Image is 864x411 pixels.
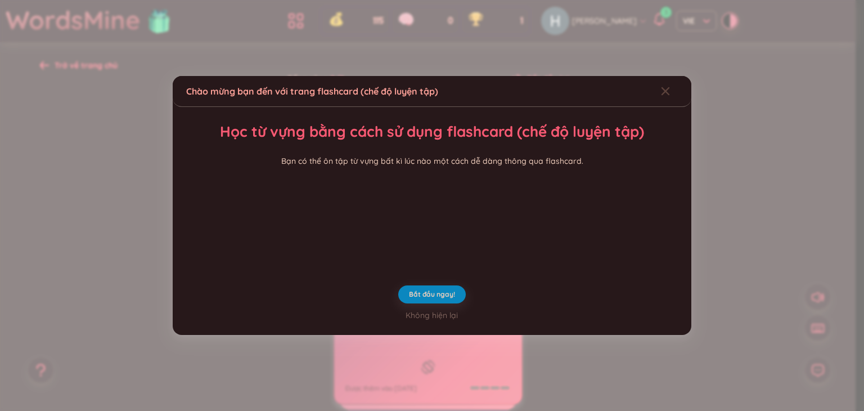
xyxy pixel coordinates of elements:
div: Không hiện lại [406,309,458,321]
button: Bắt đầu ngay! [398,285,466,303]
h2: Học từ vựng bằng cách sử dụng flashcard (chế độ luyện tập) [186,120,678,144]
span: Bắt đầu ngay! [409,290,454,299]
div: Bạn có thể ôn tập từ vựng bất kì lúc nào một cách dễ dàng thông qua flashcard. [281,155,583,167]
div: Chào mừng bạn đến với trang flashcard (chế độ luyện tập) [186,85,678,97]
button: Close [661,76,691,106]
